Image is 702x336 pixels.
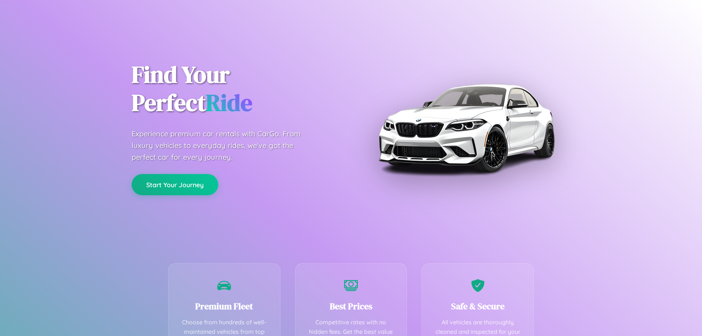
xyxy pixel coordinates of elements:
[206,87,252,118] span: Ride
[433,300,522,312] h3: Safe & Secure
[375,37,558,219] img: Premium BMW car rental vehicle
[180,300,269,312] h3: Premium Fleet
[306,300,396,312] h3: Best Prices
[132,174,218,195] button: Start Your Journey
[132,128,314,163] p: Experience premium car rentals with CarGo. From luxury vehicles to everyday rides, we've got the ...
[132,61,340,117] h1: Find Your Perfect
